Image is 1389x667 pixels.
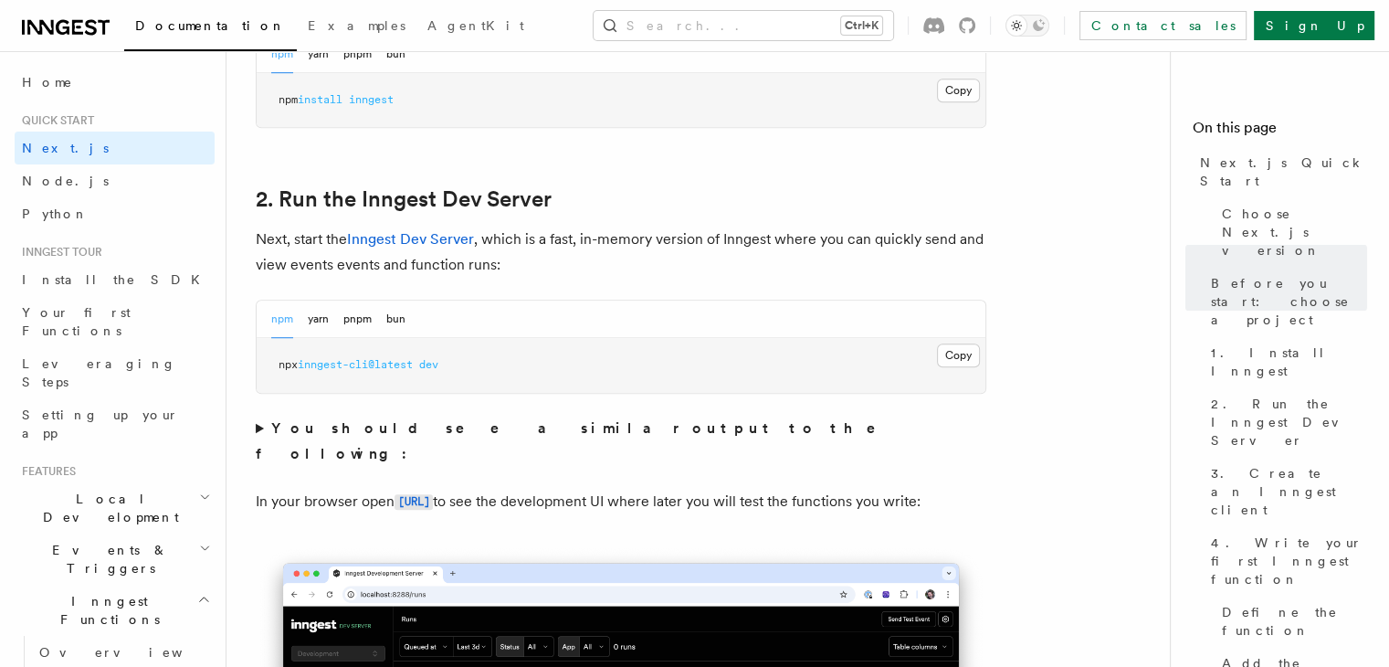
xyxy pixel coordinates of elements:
span: Examples [308,18,405,33]
a: Sign Up [1254,11,1374,40]
code: [URL] [395,494,433,510]
span: dev [419,358,438,371]
a: Setting up your app [15,398,215,450]
a: Leveraging Steps [15,347,215,398]
span: Before you start: choose a project [1211,274,1367,329]
a: Your first Functions [15,296,215,347]
span: Documentation [135,18,286,33]
a: Before you start: choose a project [1204,267,1367,336]
button: yarn [308,301,329,338]
span: Events & Triggers [15,541,199,577]
span: inngest [349,93,394,106]
a: Install the SDK [15,263,215,296]
span: install [298,93,342,106]
button: bun [386,301,405,338]
a: AgentKit [416,5,535,49]
span: Install the SDK [22,272,211,287]
span: Next.js [22,141,109,155]
kbd: Ctrl+K [841,16,882,35]
span: 4. Write your first Inngest function [1211,534,1367,588]
span: Next.js Quick Start [1200,154,1367,190]
button: Search...Ctrl+K [594,11,893,40]
a: Define the function [1215,596,1367,647]
a: 2. Run the Inngest Dev Server [256,186,552,212]
button: Events & Triggers [15,534,215,585]
button: bun [386,36,405,73]
span: Overview [39,645,227,660]
a: Documentation [124,5,297,51]
span: 1. Install Inngest [1211,344,1367,380]
button: npm [271,36,293,73]
summary: You should see a similar output to the following: [256,416,986,467]
a: [URL] [395,492,433,510]
span: npx [279,358,298,371]
a: Home [15,66,215,99]
span: Features [15,464,76,479]
p: In your browser open to see the development UI where later you will test the functions you write: [256,489,986,515]
a: Node.js [15,164,215,197]
button: Inngest Functions [15,585,215,636]
a: Next.js Quick Start [1193,146,1367,197]
a: 2. Run the Inngest Dev Server [1204,387,1367,457]
span: Leveraging Steps [22,356,176,389]
span: Setting up your app [22,408,179,440]
span: Inngest tour [15,245,102,259]
p: Next, start the , which is a fast, in-memory version of Inngest where you can quickly send and vi... [256,227,986,278]
span: Node.js [22,174,109,188]
span: Quick start [15,113,94,128]
a: Python [15,197,215,230]
a: Contact sales [1079,11,1247,40]
span: 3. Create an Inngest client [1211,464,1367,519]
button: Copy [937,344,980,367]
button: Local Development [15,482,215,534]
span: Python [22,206,89,221]
a: Next.js [15,132,215,164]
button: pnpm [343,36,372,73]
span: Home [22,73,73,91]
span: AgentKit [427,18,524,33]
a: 1. Install Inngest [1204,336,1367,387]
h4: On this page [1193,117,1367,146]
button: Copy [937,79,980,102]
span: Define the function [1222,603,1367,640]
button: yarn [308,36,329,73]
span: Your first Functions [22,305,131,338]
button: pnpm [343,301,372,338]
strong: You should see a similar output to the following: [256,419,901,462]
a: 4. Write your first Inngest function [1204,526,1367,596]
span: npm [279,93,298,106]
span: Local Development [15,490,199,526]
a: 3. Create an Inngest client [1204,457,1367,526]
span: 2. Run the Inngest Dev Server [1211,395,1367,450]
span: Choose Next.js version [1222,205,1367,259]
span: Inngest Functions [15,592,197,629]
a: Inngest Dev Server [347,230,474,248]
a: Examples [297,5,416,49]
button: npm [271,301,293,338]
button: Toggle dark mode [1005,15,1049,37]
span: inngest-cli@latest [298,358,413,371]
a: Choose Next.js version [1215,197,1367,267]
